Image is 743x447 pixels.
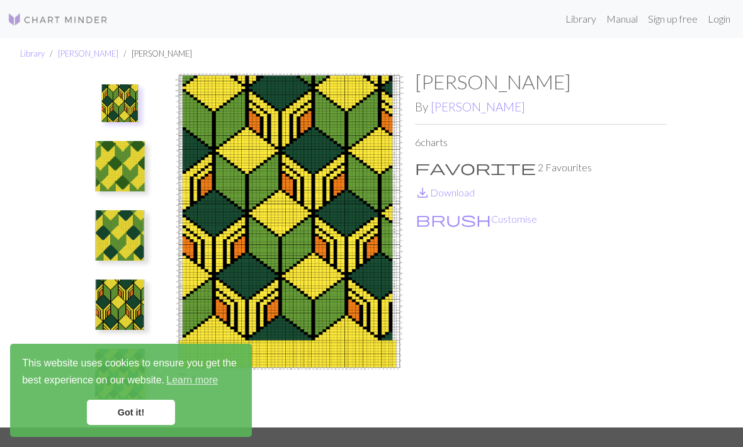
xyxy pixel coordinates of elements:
img: Copy of Copy of front [95,280,145,330]
h1: [PERSON_NAME] [415,70,666,94]
p: 2 Favourites [415,160,666,175]
a: Manual [601,6,643,31]
i: Customise [416,212,491,227]
a: Library [560,6,601,31]
span: save_alt [415,184,430,201]
i: Favourite [415,160,536,175]
p: 6 charts [415,135,666,150]
img: front [101,84,139,122]
span: This website uses cookies to ensure you get the best experience on our website. [22,356,240,390]
i: Download [415,185,430,200]
a: [PERSON_NAME] [58,48,118,59]
a: Sign up free [643,6,703,31]
a: learn more about cookies [164,371,220,390]
div: cookieconsent [10,344,252,437]
img: Logo [8,12,108,27]
button: CustomiseCustomise [415,211,538,227]
a: [PERSON_NAME] [431,99,525,114]
h2: By [415,99,666,114]
li: [PERSON_NAME] [118,48,192,60]
a: DownloadDownload [415,186,475,198]
img: back [95,141,145,191]
span: brush [416,210,491,228]
a: Login [703,6,735,31]
img: Front pre embroidery [95,210,145,261]
a: Library [20,48,45,59]
img: front [164,70,415,427]
a: dismiss cookie message [87,400,175,425]
span: favorite [415,159,536,176]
